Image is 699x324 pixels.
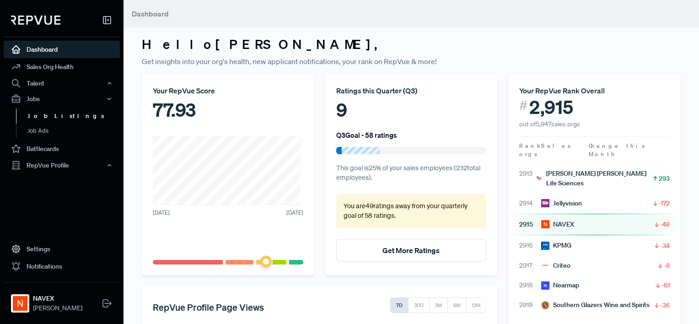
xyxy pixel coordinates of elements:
[519,169,536,188] span: 2913
[447,297,466,313] button: 6M
[536,169,652,188] div: [PERSON_NAME] [PERSON_NAME] Life Sciences
[519,199,541,208] span: 2914
[660,301,670,310] span: -36
[519,300,541,310] span: 2919
[541,261,570,270] div: Criteo
[336,131,397,139] h6: Q3 Goal - 58 ratings
[541,300,650,310] div: Southern Glazers Wine and Spirits
[541,281,579,290] div: Nearmap
[519,142,541,150] span: Rank
[519,261,541,270] span: 2917
[4,157,120,173] button: RepVue Profile
[33,294,82,303] strong: NAVEX
[286,209,303,217] span: [DATE]
[153,96,303,124] div: 77.93
[541,220,549,228] img: NAVEX
[529,96,573,118] span: 2,915
[660,220,670,229] span: -48
[16,124,132,138] a: Job Ads
[536,174,543,183] img: Beckman Coulter Life Sciences
[132,9,169,18] span: Dashboard
[541,261,549,270] img: Criteo
[13,296,27,311] img: NAVEX
[4,140,120,157] a: Battlecards
[519,241,541,250] span: 2916
[541,220,574,229] div: NAVEX
[4,76,120,91] button: Talent
[16,109,132,124] a: Job Listings
[11,16,60,25] img: RepVue
[408,297,430,313] button: 30D
[390,297,409,313] button: 7D
[661,281,670,290] span: -61
[336,96,487,124] div: 9
[541,301,549,309] img: Southern Glazers Wine and Spirits
[336,163,487,183] p: This goal is 25 % of your sales employees ( 232 total employees).
[541,199,549,207] img: Jellyvision
[659,174,670,183] span: 293
[589,142,646,158] span: Change this Month
[519,96,527,115] span: #
[519,142,572,158] span: Sales orgs
[4,258,120,275] a: Notifications
[519,281,541,290] span: 2918
[660,241,670,250] span: -34
[4,282,120,317] a: NAVEXNAVEX[PERSON_NAME]
[336,85,487,96] div: Ratings this Quarter ( Q3 )
[336,239,487,261] button: Get More Ratings
[541,199,582,208] div: Jellyvision
[659,199,670,208] span: -172
[541,281,549,290] img: Nearmap
[153,302,264,313] h5: RepVue Profile Page Views
[429,297,448,313] button: 3M
[153,85,303,96] div: Your RepVue Score
[466,297,486,313] button: 12M
[33,303,82,313] span: [PERSON_NAME]
[142,37,681,52] h3: Hello [PERSON_NAME] ,
[519,220,541,229] span: 2915
[519,120,580,128] span: out of 5,947 sales orgs
[4,41,120,58] a: Dashboard
[4,58,120,76] a: Sales Org Health
[153,209,170,217] span: [DATE]
[541,241,571,250] div: KPMG
[4,91,120,107] button: Jobs
[664,261,670,270] span: -8
[4,240,120,258] a: Settings
[541,242,549,250] img: KPMG
[344,201,479,221] p: You are 49 ratings away from your quarterly goal of 58 ratings .
[519,86,605,95] span: Your RepVue Rank Overall
[142,56,681,67] p: Get insights into your org's health, new applicant notifications, your rank on RepVue & more!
